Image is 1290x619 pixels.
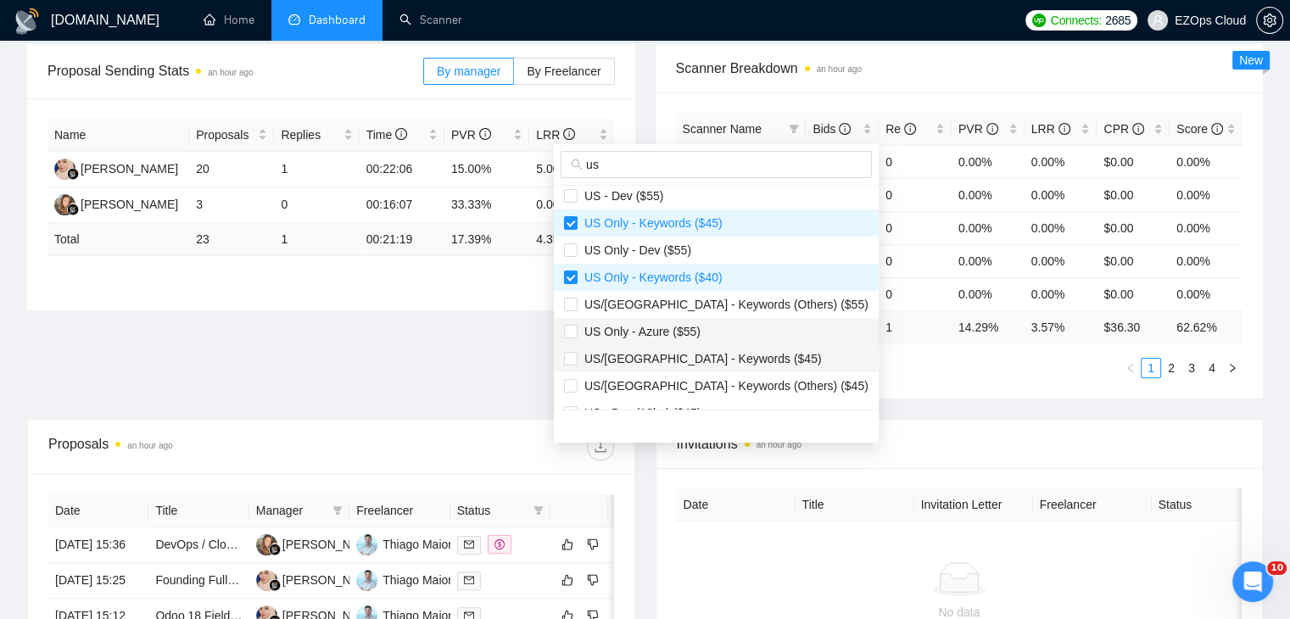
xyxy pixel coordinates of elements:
[578,189,663,203] span: US - Dev ($55)
[914,488,1033,521] th: Invitation Letter
[437,64,500,78] span: By manager
[148,527,249,563] td: DevOps / Cloud Engineer to diagnose Base44 deployment issues (500/520/404 + WebSocket)
[1025,277,1097,310] td: 0.00%
[839,123,851,135] span: info-circle
[451,128,491,142] span: PVR
[444,223,529,256] td: 17.39 %
[677,488,796,521] th: Date
[269,544,281,555] img: gigradar-bm.png
[383,571,452,589] div: Thiago Maior
[952,310,1025,343] td: 14.29 %
[356,537,452,550] a: TMThiago Maior
[1222,358,1243,378] li: Next Page
[587,433,614,460] button: download
[349,494,450,527] th: Freelancer
[578,325,701,338] span: US Only - Azure ($55)
[332,505,343,516] span: filter
[1097,244,1170,277] td: $0.00
[1125,363,1136,373] span: left
[1170,277,1243,310] td: 0.00%
[1202,358,1222,378] li: 4
[274,187,359,223] td: 0
[356,572,452,586] a: TMThiago Maior
[281,125,339,144] span: Replies
[67,168,79,180] img: gigradar-bm.png
[67,204,79,215] img: gigradar-bm.png
[148,494,249,527] th: Title
[457,501,527,520] span: Status
[1025,211,1097,244] td: 0.00%
[885,122,916,136] span: Re
[48,494,148,527] th: Date
[1058,123,1070,135] span: info-circle
[578,216,723,230] span: US Only - Keywords ($45)
[587,538,599,551] span: dislike
[561,538,573,551] span: like
[1232,561,1273,602] iframe: Intercom live chat
[1105,11,1131,30] span: 2685
[1097,178,1170,211] td: $0.00
[47,119,189,152] th: Name
[1176,122,1222,136] span: Score
[683,122,762,136] span: Scanner Name
[383,535,452,554] div: Thiago Maior
[1211,123,1223,135] span: info-circle
[155,538,651,551] a: DevOps / Cloud Engineer to diagnose Base44 deployment issues (500/520/404 + WebSocket)
[1025,178,1097,211] td: 0.00%
[1162,359,1181,377] a: 2
[1142,359,1160,377] a: 1
[904,123,916,135] span: info-circle
[986,123,998,135] span: info-circle
[536,128,575,142] span: LRR
[529,223,614,256] td: 4.35 %
[1170,145,1243,178] td: 0.00%
[47,223,189,256] td: Total
[54,194,75,215] img: NK
[952,244,1025,277] td: 0.00%
[356,534,377,555] img: TM
[1152,488,1270,521] th: Status
[1132,123,1144,135] span: info-circle
[527,64,600,78] span: By Freelancer
[813,122,851,136] span: Bids
[952,211,1025,244] td: 0.00%
[1097,145,1170,178] td: $0.00
[329,498,346,523] span: filter
[1097,277,1170,310] td: $0.00
[879,211,952,244] td: 0
[1120,358,1141,378] li: Previous Page
[796,488,914,521] th: Title
[578,352,822,365] span: US/[GEOGRAPHIC_DATA] - Keywords ($45)
[395,128,407,140] span: info-circle
[494,539,505,549] span: dollar
[879,277,952,310] td: 0
[578,406,701,420] span: US - Dev (10k+) ($45)
[256,501,326,520] span: Manager
[48,563,148,599] td: [DATE] 15:25
[1257,14,1282,27] span: setting
[578,270,723,284] span: US Only - Keywords ($40)
[1103,122,1143,136] span: CPR
[1256,14,1283,27] a: setting
[817,64,862,74] time: an hour ago
[274,119,359,152] th: Replies
[288,14,300,25] span: dashboard
[557,534,578,555] button: like
[360,187,444,223] td: 00:16:07
[1025,244,1097,277] td: 0.00%
[444,152,529,187] td: 15.00%
[54,161,178,175] a: AJ[PERSON_NAME]
[578,379,868,393] span: US/[GEOGRAPHIC_DATA] - Keywords (Others) ($45)
[189,119,274,152] th: Proposals
[557,570,578,590] button: like
[529,152,614,187] td: 5.00%
[360,223,444,256] td: 00:21:19
[1097,211,1170,244] td: $0.00
[81,195,178,214] div: [PERSON_NAME]
[1222,358,1243,378] button: right
[1161,358,1181,378] li: 2
[1227,363,1237,373] span: right
[1097,310,1170,343] td: $ 36.30
[571,159,583,170] span: search
[958,122,998,136] span: PVR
